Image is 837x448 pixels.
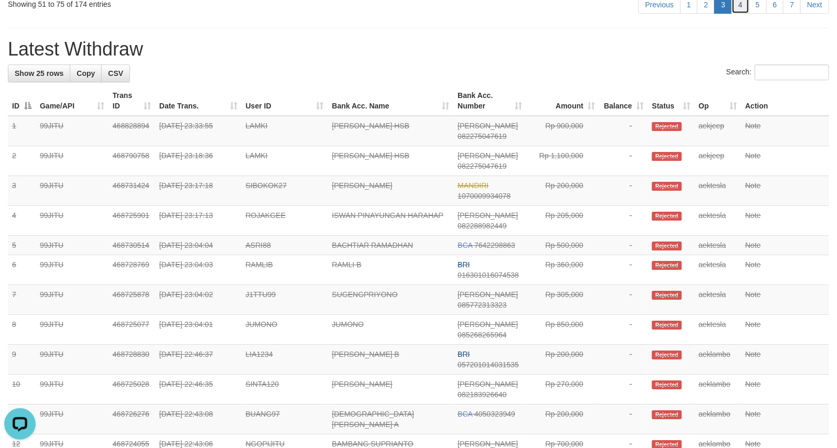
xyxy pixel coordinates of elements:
span: Copy 082183926640 to clipboard [458,390,506,399]
td: - [599,375,648,405]
td: 468828894 [108,116,155,146]
a: ISWAN PINAYUNGAN HARAHAP [332,211,443,220]
td: Rp 850,000 [526,315,599,345]
td: ROJAKGEE [242,206,328,236]
span: Rejected [652,291,681,300]
span: Rejected [652,152,681,161]
input: Search: [755,64,829,80]
span: Rejected [652,122,681,131]
td: 7 [8,285,36,315]
span: Copy 1070009934078 to clipboard [458,192,510,200]
span: Rejected [652,242,681,250]
span: Rejected [652,182,681,191]
td: 3 [8,176,36,206]
td: Rp 200,000 [526,405,599,434]
a: Note [745,440,761,448]
td: - [599,345,648,375]
td: [DATE] 23:04:02 [155,285,242,315]
span: BCA [458,410,472,418]
td: 99JITU [36,285,108,315]
th: Status: activate to sort column ascending [648,86,694,116]
th: Action [741,86,829,116]
td: 6 [8,255,36,285]
a: [PERSON_NAME] [332,380,393,388]
span: BCA [458,241,472,249]
td: 468728769 [108,255,155,285]
td: 2 [8,146,36,176]
td: 5 [8,236,36,255]
span: [PERSON_NAME] [458,211,518,220]
td: - [599,285,648,315]
a: [PERSON_NAME] [332,181,393,190]
td: Rp 1,100,000 [526,146,599,176]
a: BAMBANG SUPRIANTO [332,440,414,448]
span: Copy 082275047619 to clipboard [458,162,506,170]
a: [PERSON_NAME] B [332,350,399,358]
th: Op: activate to sort column ascending [694,86,741,116]
td: [DATE] 23:04:04 [155,236,242,255]
td: Rp 500,000 [526,236,599,255]
td: 9 [8,345,36,375]
td: - [599,236,648,255]
span: Copy 016301016074538 to clipboard [458,271,519,279]
a: RAMLI B [332,260,362,269]
td: 468725028 [108,375,155,405]
td: - [599,176,648,206]
td: 99JITU [36,345,108,375]
span: Copy 085772313323 to clipboard [458,301,506,309]
td: JUMONO [242,315,328,345]
a: CSV [101,64,130,82]
a: Copy [70,64,102,82]
span: [PERSON_NAME] [458,122,518,130]
td: aeklambo [694,405,741,434]
td: Rp 900,000 [526,116,599,146]
td: - [599,116,648,146]
td: ASRI88 [242,236,328,255]
td: 468725077 [108,315,155,345]
a: Note [745,290,761,299]
td: SIBOKOK27 [242,176,328,206]
span: Copy 082275047619 to clipboard [458,132,506,140]
td: 10 [8,375,36,405]
h1: Latest Withdraw [8,39,829,60]
td: aektesla [694,236,741,255]
td: - [599,146,648,176]
td: 99JITU [36,176,108,206]
td: [DATE] 23:04:01 [155,315,242,345]
td: 99JITU [36,255,108,285]
td: 468725878 [108,285,155,315]
td: Rp 200,000 [526,345,599,375]
td: J1TTU99 [242,285,328,315]
a: Note [745,151,761,160]
span: [PERSON_NAME] [458,440,518,448]
th: Trans ID: activate to sort column ascending [108,86,155,116]
span: Rejected [652,410,681,419]
a: Note [745,181,761,190]
a: JUMONO [332,320,364,329]
th: ID: activate to sort column descending [8,86,36,116]
a: Note [745,380,761,388]
td: [DATE] 23:18:36 [155,146,242,176]
td: aeklambo [694,375,741,405]
td: 468728830 [108,345,155,375]
td: 99JITU [36,116,108,146]
td: SINTA120 [242,375,328,405]
th: Balance: activate to sort column ascending [599,86,648,116]
a: SUGENGPRIYONO [332,290,398,299]
td: aektesla [694,315,741,345]
span: Copy 4050323949 to clipboard [474,410,515,418]
th: Bank Acc. Number: activate to sort column ascending [453,86,526,116]
button: Open LiveChat chat widget [4,4,36,36]
span: CSV [108,69,123,78]
a: Note [745,410,761,418]
td: 99JITU [36,146,108,176]
td: aekjeep [694,116,741,146]
span: Copy 085268265964 to clipboard [458,331,506,339]
td: [DATE] 23:33:55 [155,116,242,146]
td: [DATE] 23:04:03 [155,255,242,285]
td: aeklambo [694,345,741,375]
span: [PERSON_NAME] [458,290,518,299]
span: [PERSON_NAME] [458,151,518,160]
td: 8 [8,315,36,345]
span: [PERSON_NAME] [458,380,518,388]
